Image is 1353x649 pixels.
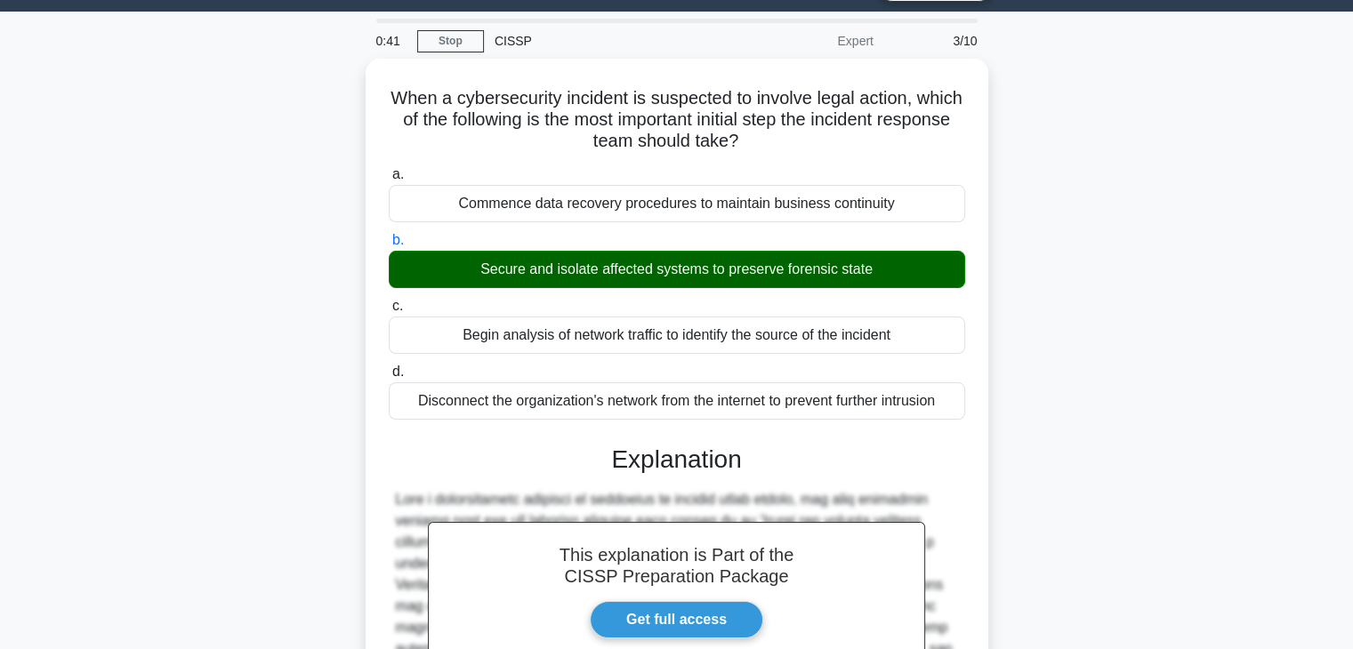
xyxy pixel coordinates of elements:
span: b. [392,232,404,247]
h3: Explanation [399,445,954,475]
span: d. [392,364,404,379]
div: Commence data recovery procedures to maintain business continuity [389,185,965,222]
div: 3/10 [884,23,988,59]
div: Begin analysis of network traffic to identify the source of the incident [389,316,965,354]
a: Get full access [590,601,763,638]
span: c. [392,298,403,313]
h5: When a cybersecurity incident is suspected to involve legal action, which of the following is the... [387,87,967,153]
div: Expert [729,23,884,59]
div: Disconnect the organization's network from the internet to prevent further intrusion [389,382,965,420]
div: 0:41 [366,23,417,59]
div: Secure and isolate affected systems to preserve forensic state [389,251,965,288]
a: Stop [417,30,484,52]
span: a. [392,166,404,181]
div: CISSP [484,23,729,59]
